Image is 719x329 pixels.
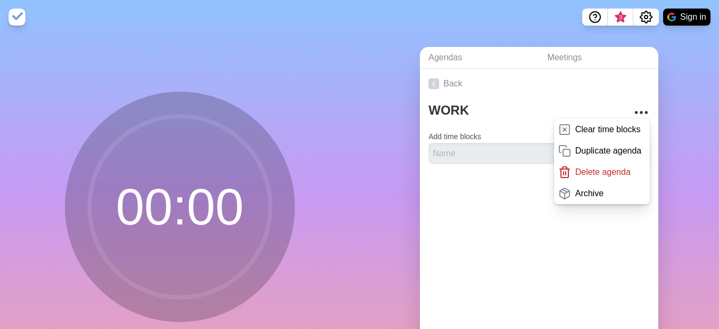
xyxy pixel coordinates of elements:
button: What’s new [608,9,633,26]
p: Clear time blocks [575,123,641,136]
a: Back [420,69,658,99]
img: timeblocks logo [9,9,26,26]
button: Settings [633,9,659,26]
label: Add time blocks [428,132,481,141]
p: Duplicate agenda [575,145,642,157]
button: Sign in [663,9,710,26]
span: 3 [616,13,625,22]
p: Delete agenda [575,166,631,179]
input: Name [428,143,590,164]
a: Agendas [420,47,539,69]
a: Meetings [539,47,658,69]
img: google logo [667,13,676,21]
button: More [631,102,652,123]
button: Help [582,9,608,26]
p: Archive [575,187,604,200]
